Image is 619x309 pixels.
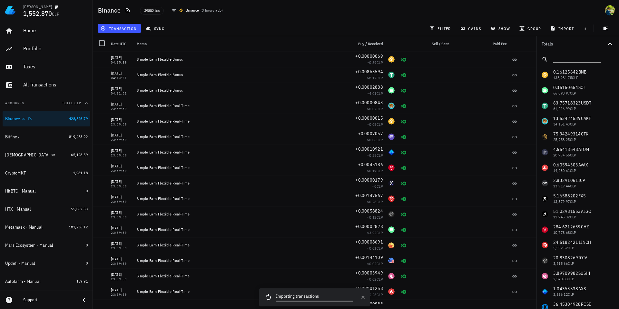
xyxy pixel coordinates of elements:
[552,26,574,31] span: import
[111,194,132,200] div: [DATE]
[377,292,383,297] span: CLP
[367,292,383,297] span: ≈
[111,147,132,154] div: [DATE]
[179,8,183,12] img: 270.png
[492,26,510,31] span: show
[111,278,132,281] div: 23:59:59
[69,134,88,139] span: 819,453.92
[355,270,383,276] span: +0.00003949
[358,41,383,46] span: Buy / Received
[134,36,344,52] div: Memo
[427,24,455,33] button: filter
[355,177,383,183] span: +0.00000179
[5,188,36,194] div: HitBTC - Manual
[3,274,90,289] a: Autofarm - Manual 159.91
[276,293,353,301] div: Importing transactions
[548,24,578,33] button: import
[137,289,342,294] div: Simple Earn Flexible Real-Time
[111,200,132,204] div: 23:59:59
[143,24,169,33] button: sync
[102,26,137,31] span: transaction
[5,152,50,158] div: [DEMOGRAPHIC_DATA]
[605,5,615,15] div: avatar
[144,7,160,14] span: 39882 txs
[23,27,88,34] div: Home
[111,293,132,296] div: 23:59:59
[23,4,52,9] div: [PERSON_NAME]
[73,170,88,175] span: 1,981.18
[111,55,132,61] div: [DATE]
[457,24,485,33] button: gains
[5,134,19,140] div: Bitfinex
[367,277,383,282] span: ≈
[137,103,342,108] div: Simple Earn Flexible Real-Time
[521,26,541,31] span: group
[137,134,342,139] div: Simple Earn Flexible Real-Time
[355,53,383,59] span: +0.00000069
[137,196,342,201] div: Simple Earn Flexible Real-Time
[111,138,132,142] div: 23:59:59
[3,147,90,163] a: [DEMOGRAPHIC_DATA] 65,128.59
[137,181,342,186] div: Simple Earn Flexible Real-Time
[98,24,141,33] button: transaction
[5,243,53,248] div: Mars Ecosystem - Manual
[377,277,383,282] span: CLP
[355,254,383,260] span: +0.00144109
[111,61,132,64] div: 04:15:39
[111,247,132,250] div: 23:59:59
[111,70,132,76] div: [DATE]
[69,116,88,121] span: 428,846.79
[3,95,90,111] button: AccountsTotal CLP
[355,100,383,105] span: +0.00000843
[358,162,383,167] span: +0.0045186
[69,224,88,229] span: 182,236.12
[137,227,342,232] div: Simple Earn Flexible Real-Time
[23,45,88,52] div: Portfolio
[3,129,90,145] a: Bitfinex 819,453.92
[3,237,90,253] a: Mars Ecosystem - Manual 0
[137,258,342,263] div: Simple Earn Flexible Real-Time
[3,111,90,126] a: Binance 428,846.79
[186,7,199,14] div: Binance
[201,7,223,14] span: ( )
[111,154,132,157] div: 23:59:59
[3,201,90,217] a: HTX - Manual 55,062.53
[111,209,132,216] div: [DATE]
[369,292,377,297] span: 0.26
[355,69,383,75] span: +0.00863594
[52,11,59,17] span: CLP
[111,271,132,278] div: [DATE]
[137,57,342,62] div: Simple Earn Flexible Bonus
[3,219,90,235] a: Metamask - Manual 182,236.12
[111,163,132,169] div: [DATE]
[137,212,342,217] div: Simple Earn Flexible Real-Time
[5,224,42,230] div: Metamask - Manual
[5,116,20,122] div: Binance
[137,165,342,170] div: Simple Earn Flexible Real-Time
[3,41,90,57] a: Portfolio
[355,193,383,198] span: +0.00147567
[461,26,481,31] span: gains
[487,24,514,33] button: show
[71,206,88,211] span: 55,062.53
[5,279,40,284] div: Autofarm - Manual
[137,150,342,155] div: Simple Earn Flexible Real-Time
[3,183,90,199] a: HitBTC - Manual 0
[3,77,90,93] a: All Transactions
[111,240,132,247] div: [DATE]
[111,92,132,95] div: 04:11:51
[3,165,90,181] a: CryptoMKT 1,981.18
[344,36,386,52] div: Buy / Received
[76,279,88,284] span: 159.91
[355,208,383,214] span: +0.00058824
[202,8,221,13] span: 3 hours ago
[516,24,545,33] button: group
[86,243,88,247] span: 0
[111,256,132,262] div: [DATE]
[86,261,88,265] span: 0
[111,132,132,138] div: [DATE]
[111,216,132,219] div: 23:59:59
[71,152,88,157] span: 65,128.59
[23,297,75,303] div: Support
[111,169,132,173] div: 23:59:59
